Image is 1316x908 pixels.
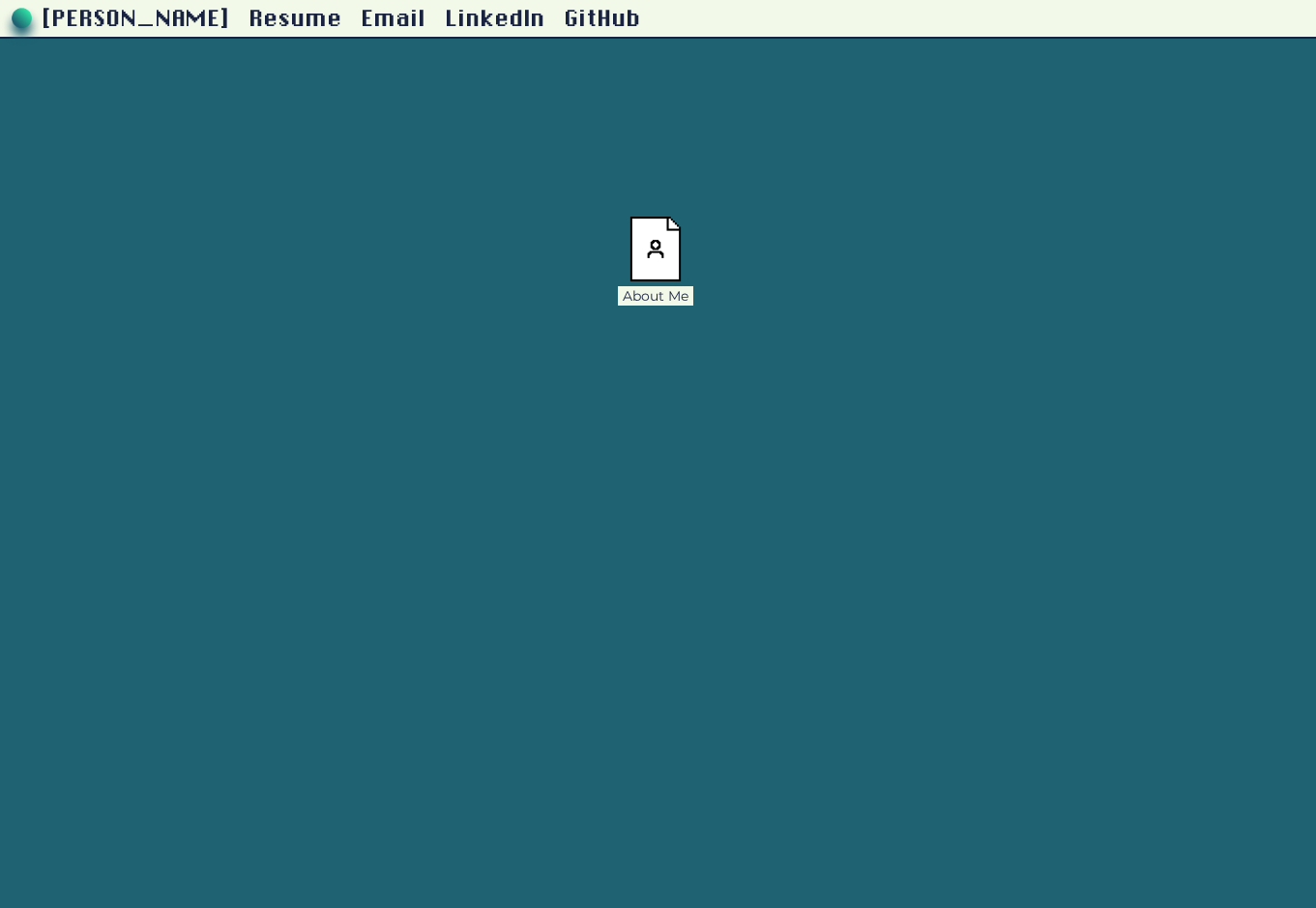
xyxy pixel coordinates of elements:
a: Resume [250,8,343,32]
a: GitHub [566,8,642,32]
a: Email [363,8,427,32]
a: [PERSON_NAME] [44,8,231,32]
div: About Me [618,286,693,306]
a: LinkedIn [447,8,547,32]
